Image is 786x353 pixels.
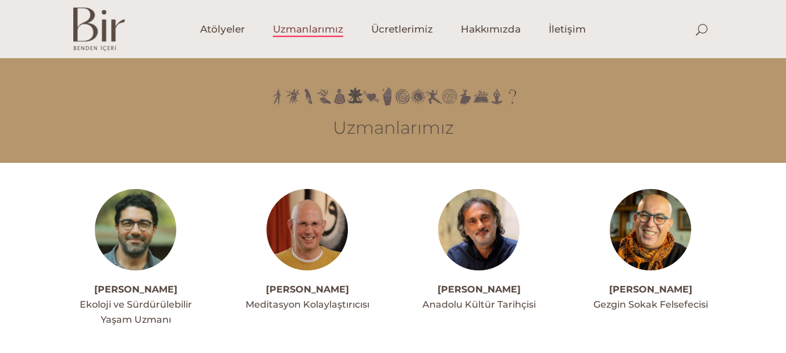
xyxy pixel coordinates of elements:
[438,284,521,295] a: [PERSON_NAME]
[94,284,177,295] a: [PERSON_NAME]
[438,189,520,270] img: Ali_Canip_Olgunlu_003_copy-300x300.jpg
[273,23,343,36] span: Uzmanlarımız
[422,299,536,310] span: Anadolu Kültür Tarihçisi
[266,189,348,270] img: meditasyon-ahmet-1-300x300.jpg
[246,299,369,310] span: Meditasyon Kolaylaştırıcısı
[95,189,176,270] img: ahmetacarprofil--300x300.jpg
[73,117,713,138] h3: Uzmanlarımız
[609,284,692,295] a: [PERSON_NAME]
[610,189,691,270] img: alinakiprofil--300x300.jpg
[80,299,192,325] span: Ekoloji ve Sürdürülebilir Yaşam Uzmanı
[593,299,708,310] span: Gezgin Sokak Felsefecisi
[266,284,349,295] a: [PERSON_NAME]
[371,23,433,36] span: Ücretlerimiz
[461,23,521,36] span: Hakkımızda
[200,23,245,36] span: Atölyeler
[549,23,586,36] span: İletişim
